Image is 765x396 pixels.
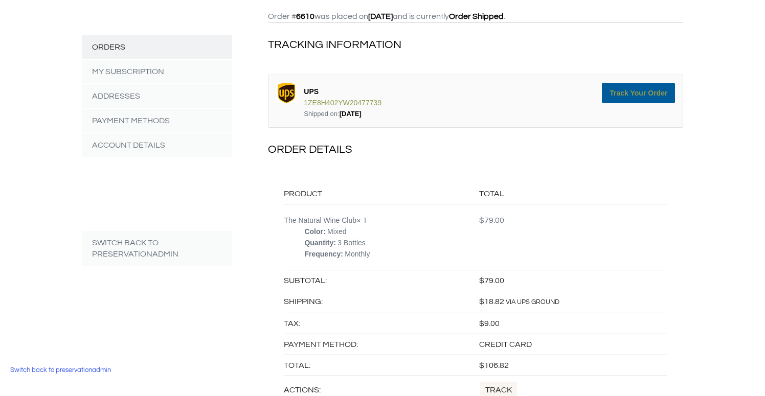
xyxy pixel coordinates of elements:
[284,270,479,291] th: Subtotal:
[276,83,297,103] img: ups.png
[296,12,314,20] mark: 6610
[479,188,668,204] th: Total
[284,204,479,270] td: The Natural Wine Club
[268,38,683,52] h2: Tracking Information
[304,99,381,107] a: 1ZE8H402YW20477739
[82,35,232,59] a: Orders
[284,291,479,313] th: Shipping:
[479,334,668,355] td: Credit Card
[479,361,509,369] span: 106.82
[479,319,500,328] span: 9.00
[284,355,479,376] th: Total:
[82,109,232,132] a: Payment methods
[304,226,472,237] p: Mixed
[479,297,504,306] span: 18.82
[506,299,559,306] small: via UPS Ground
[82,133,232,157] a: Account Details
[5,362,116,378] a: Switch back to preservationadmin
[356,216,367,224] strong: × 1
[479,319,484,328] span: $
[82,11,232,266] nav: Account pages
[268,143,683,156] h2: Order details
[304,248,343,260] strong: Frequency:
[479,361,484,369] span: $
[602,83,675,103] a: Track Your Order
[304,226,325,237] strong: Color:
[304,248,472,260] p: Monthly
[284,334,479,355] th: Payment method:
[449,12,504,20] mark: Order Shipped
[284,188,479,204] th: Product
[304,86,525,97] strong: UPS
[304,237,472,248] p: 3 Bottles
[479,276,484,285] span: $
[479,297,484,306] span: $
[82,60,232,83] a: My Subscription
[479,216,484,224] span: $
[368,12,393,20] mark: [DATE]
[340,110,362,118] strong: [DATE]
[284,313,479,334] th: Tax:
[82,84,232,108] a: Addresses
[479,216,504,224] bdi: 79.00
[82,231,232,266] a: Switch back to preservationadmin
[268,11,683,22] p: Order # was placed on and is currently .
[479,276,504,285] span: 79.00
[304,237,335,248] strong: Quantity:
[304,108,527,120] div: Shipped on:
